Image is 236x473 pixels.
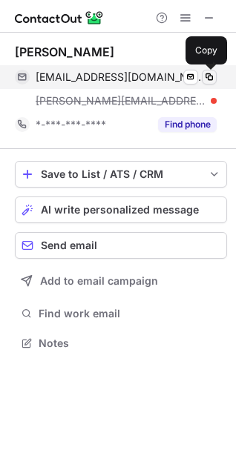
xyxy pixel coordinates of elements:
div: [PERSON_NAME] [15,44,114,59]
span: [PERSON_NAME][EMAIL_ADDRESS][PERSON_NAME][DOMAIN_NAME] [36,94,206,107]
span: [EMAIL_ADDRESS][DOMAIN_NAME] [36,70,206,84]
span: AI write personalized message [41,204,199,216]
button: Notes [15,333,227,354]
button: Add to email campaign [15,268,227,294]
button: Reveal Button [158,117,217,132]
img: ContactOut v5.3.10 [15,9,104,27]
span: Notes [39,337,221,350]
span: Find work email [39,307,221,320]
button: AI write personalized message [15,196,227,223]
span: Add to email campaign [40,275,158,287]
span: Send email [41,239,97,251]
button: Send email [15,232,227,259]
button: Find work email [15,303,227,324]
div: Save to List / ATS / CRM [41,168,201,180]
button: save-profile-one-click [15,161,227,188]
